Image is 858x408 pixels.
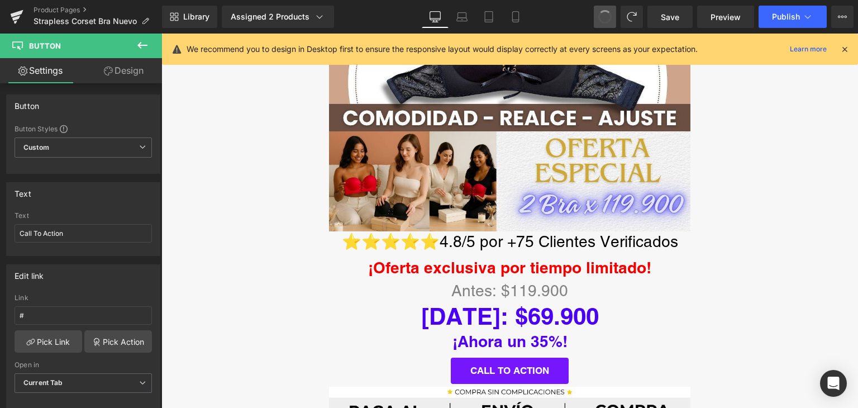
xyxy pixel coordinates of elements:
[820,370,847,397] div: Open Intercom Messenger
[621,6,643,28] button: Redo
[84,330,152,353] a: Pick Action
[187,43,698,55] p: We recommend you to design in Desktop first to ensure the responsive layout would display correct...
[15,330,82,353] a: Pick Link
[15,294,152,302] div: Link
[759,6,827,28] button: Publish
[711,11,741,23] span: Preview
[772,12,800,21] span: Publish
[290,248,407,266] span: Antes: $119.900
[168,224,529,244] h1: ¡Oferta exclusiva por tiempo limitado!
[23,143,49,153] b: Custom
[475,6,502,28] a: Tablet
[231,11,325,22] div: Assigned 2 Products
[162,6,217,28] a: New Library
[15,361,152,369] div: Open in
[289,324,407,350] a: Call To Action
[183,12,209,22] span: Library
[168,298,529,318] h1: ¡Ahora un 35%!
[697,6,754,28] a: Preview
[15,183,31,198] div: Text
[23,378,63,387] b: Current Tab
[661,11,679,23] span: Save
[15,212,152,220] div: Text
[15,306,152,325] input: https://your-shop.myshopify.com
[34,17,137,26] span: Strapless Corset Bra Nuevo
[831,6,854,28] button: More
[15,95,39,111] div: Button
[34,6,162,15] a: Product Pages
[168,268,529,298] h1: [DATE]: $69.900
[594,6,616,28] button: Undo
[785,42,831,56] a: Learn more
[168,198,529,218] h1: ⭐⭐⭐⭐⭐4.8/5 por +75 Clientes Verificados
[449,6,475,28] a: Laptop
[15,124,152,133] div: Button Styles
[15,265,44,281] div: Edit link
[422,6,449,28] a: Desktop
[83,58,164,83] a: Design
[502,6,529,28] a: Mobile
[29,41,61,50] span: Button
